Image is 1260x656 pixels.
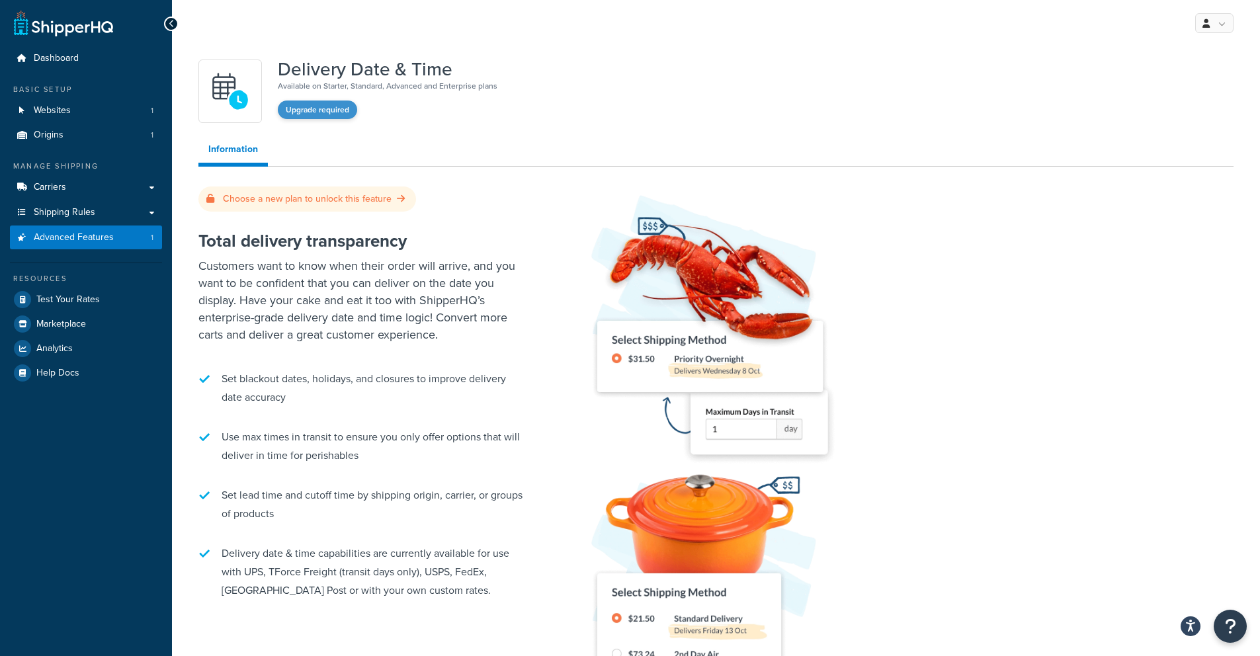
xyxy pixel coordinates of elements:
span: Marketplace [36,319,86,330]
span: Test Your Rates [36,294,100,306]
div: Basic Setup [10,84,162,95]
span: Shipping Rules [34,207,95,218]
span: Help Docs [36,368,79,379]
h1: Delivery Date & Time [278,60,497,79]
a: Help Docs [10,361,162,385]
a: Test Your Rates [10,288,162,311]
span: 1 [151,105,153,116]
a: Marketplace [10,312,162,336]
li: Origins [10,123,162,147]
a: Shipping Rules [10,200,162,225]
div: Manage Shipping [10,161,162,172]
span: Websites [34,105,71,116]
span: Origins [34,130,63,141]
img: gfkeb5ejjkALwAAAABJRU5ErkJggg== [207,68,253,114]
a: Carriers [10,175,162,200]
button: Open Resource Center [1214,610,1247,643]
a: Advanced Features1 [10,225,162,250]
p: Available on Starter, Standard, Advanced and Enterprise plans [278,79,497,93]
span: Dashboard [34,53,79,64]
span: Carriers [34,182,66,193]
button: Upgrade required [278,101,357,119]
a: Dashboard [10,46,162,71]
p: Customers want to know when their order will arrive, and you want to be confident that you can de... [198,257,529,343]
span: 1 [151,232,153,243]
li: Delivery date & time capabilities are currently available for use with UPS, TForce Freight (trans... [198,538,529,606]
h2: Total delivery transparency [198,231,529,251]
li: Use max times in transit to ensure you only offer options that will deliver in time for perishables [198,421,529,471]
li: Set lead time and cutoff time by shipping origin, carrier, or groups of products [198,479,529,530]
span: Analytics [36,343,73,354]
li: Set blackout dates, holidays, and closures to improve delivery date accuracy [198,363,529,413]
a: Websites1 [10,99,162,123]
span: 1 [151,130,153,141]
span: Advanced Features [34,232,114,243]
a: Origins1 [10,123,162,147]
li: Advanced Features [10,225,162,250]
a: Analytics [10,337,162,360]
a: Information [198,136,268,167]
div: Resources [10,273,162,284]
li: Websites [10,99,162,123]
a: Choose a new plan to unlock this feature [206,192,408,206]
